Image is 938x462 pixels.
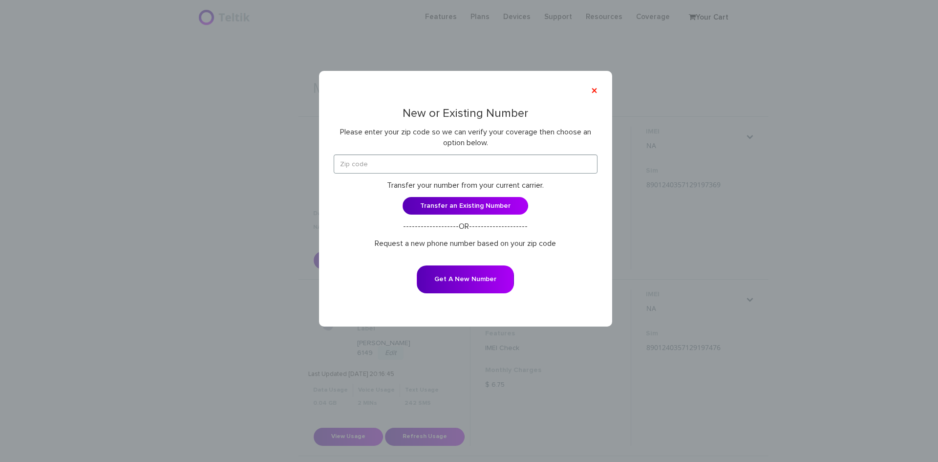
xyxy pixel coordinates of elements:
p: Request a new phone number based on your zip code [334,238,597,249]
button: Get A New Number [417,265,514,293]
p: Please enter your zip code so we can verify your coverage then choose an option below. [334,127,597,149]
input: Zip code [334,154,597,174]
p: Transfer your number from your current carrier. [334,180,597,191]
p: -------------------OR-------------------- [334,221,597,232]
button: × [586,80,602,102]
h3: New or Existing Number [334,107,597,120]
a: Transfer an Existing Number [403,197,528,215]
